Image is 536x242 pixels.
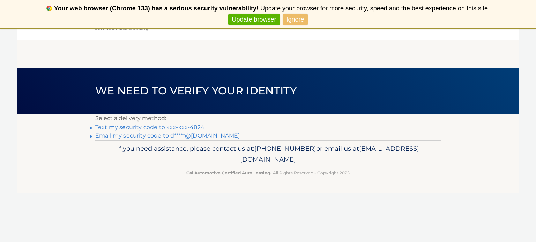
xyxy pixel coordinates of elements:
b: Your web browser (Chrome 133) has a serious security vulnerability! [54,5,259,12]
a: Text my security code to xxx-xxx-4824 [95,124,204,131]
span: Update your browser for more security, speed and the best experience on this site. [260,5,490,12]
p: If you need assistance, please contact us at: or email us at [100,143,436,165]
a: Email my security code to d*****@[DOMAIN_NAME] [95,132,240,139]
span: [PHONE_NUMBER] [254,145,316,153]
span: We need to verify your identity [95,84,297,97]
p: - All Rights Reserved - Copyright 2025 [100,169,436,177]
strong: Cal Automotive Certified Auto Leasing [186,170,270,175]
a: Ignore [283,14,308,25]
p: Select a delivery method: [95,114,441,123]
a: Update browser [228,14,280,25]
